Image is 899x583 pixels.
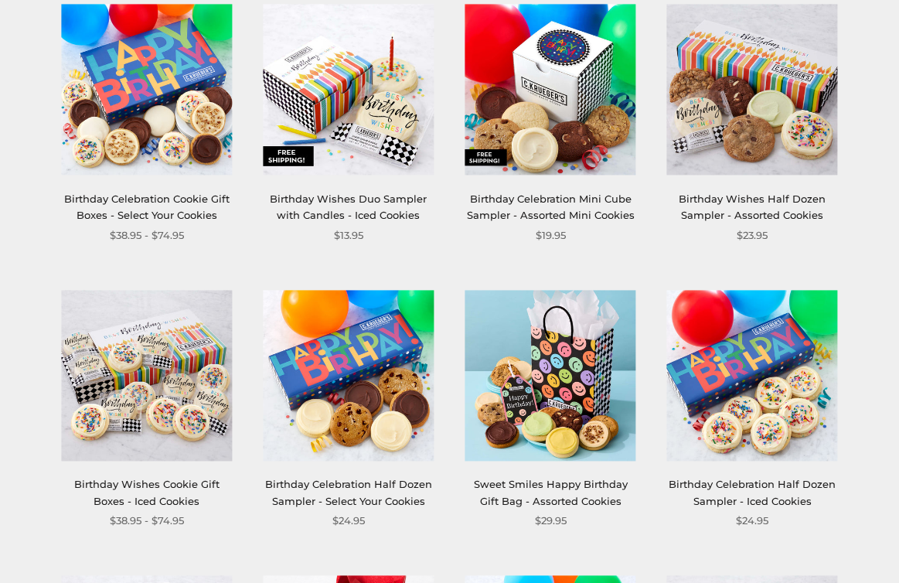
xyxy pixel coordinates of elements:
span: $19.95 [536,227,566,244]
img: Birthday Celebration Cookie Gift Boxes - Select Your Cookies [61,4,232,175]
span: $24.95 [736,513,768,529]
span: $13.95 [334,227,363,244]
span: $24.95 [332,513,365,529]
a: Birthday Wishes Cookie Gift Boxes - Iced Cookies [74,478,220,506]
img: Sweet Smiles Happy Birthday Gift Bag - Assorted Cookies [465,290,635,461]
a: Birthday Celebration Half Dozen Sampler - Select Your Cookies [265,478,432,506]
img: Birthday Wishes Duo Sampler with Candles - Iced Cookies [263,4,434,175]
img: Birthday Wishes Cookie Gift Boxes - Iced Cookies [61,290,232,461]
img: Birthday Celebration Half Dozen Sampler - Iced Cookies [667,290,838,461]
img: Birthday Wishes Half Dozen Sampler - Assorted Cookies [667,4,838,175]
span: $38.95 - $74.95 [110,513,184,529]
span: $38.95 - $74.95 [110,227,184,244]
a: Birthday Wishes Duo Sampler with Candles - Iced Cookies [270,193,427,221]
a: Birthday Celebration Mini Cube Sampler - Assorted Mini Cookies [467,193,635,221]
a: Birthday Wishes Half Dozen Sampler - Assorted Cookies [679,193,826,221]
span: $29.95 [535,513,567,529]
a: Birthday Celebration Cookie Gift Boxes - Select Your Cookies [64,193,230,221]
img: Birthday Celebration Half Dozen Sampler - Select Your Cookies [263,290,434,461]
a: Birthday Celebration Half Dozen Sampler - Iced Cookies [669,478,836,506]
a: Sweet Smiles Happy Birthday Gift Bag - Assorted Cookies [474,478,628,506]
span: $23.95 [737,227,768,244]
img: Birthday Celebration Mini Cube Sampler - Assorted Mini Cookies [465,4,635,175]
iframe: Sign Up via Text for Offers [12,524,160,571]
